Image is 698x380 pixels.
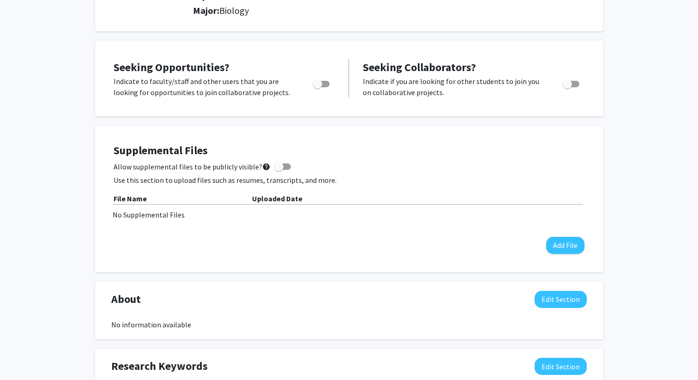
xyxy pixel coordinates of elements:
span: About [111,291,141,308]
div: No information available [111,319,587,330]
p: Indicate to faculty/staff and other users that you are looking for opportunities to join collabor... [114,76,295,98]
button: Edit About [535,291,587,308]
b: File Name [114,194,147,203]
iframe: Chat [7,338,39,373]
h4: Supplemental Files [114,144,584,157]
div: No Supplemental Files [113,209,585,220]
button: Add File [546,237,584,254]
button: Edit Research Keywords [535,358,587,375]
span: Allow supplemental files to be publicly visible? [114,161,271,172]
span: Seeking Collaborators? [363,60,476,74]
h2: Major: [193,5,587,16]
span: Seeking Opportunities? [114,60,229,74]
span: Research Keywords [111,358,208,374]
b: Uploaded Date [252,194,302,203]
p: Indicate if you are looking for other students to join you on collaborative projects. [363,76,545,98]
span: Biology [219,5,249,16]
p: Use this section to upload files such as resumes, transcripts, and more. [114,175,584,186]
div: Toggle [309,76,335,90]
div: Toggle [559,76,584,90]
mat-icon: help [262,161,271,172]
